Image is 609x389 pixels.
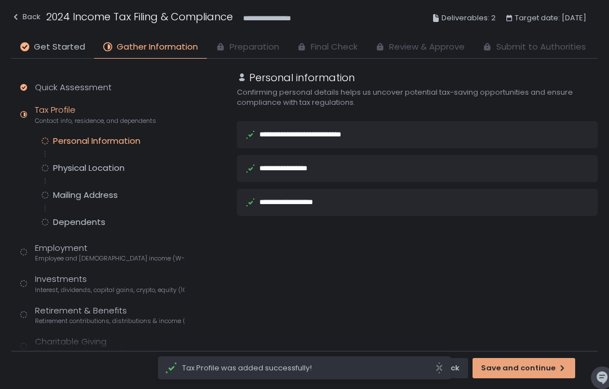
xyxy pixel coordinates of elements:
[237,87,598,108] div: Confirming personal details helps us uncover potential tax-saving opportunities and ensure compli...
[35,104,156,125] div: Tax Profile
[53,162,125,174] div: Physical Location
[35,273,184,294] div: Investments
[473,358,575,378] button: Save and continue
[249,70,355,85] h1: Personal information
[53,189,118,201] div: Mailing Address
[35,254,184,263] span: Employee and [DEMOGRAPHIC_DATA] income (W-2s)
[35,348,128,357] span: Charitable donations and gifts
[35,304,184,326] div: Retirement & Benefits
[46,9,233,24] h1: 2024 Income Tax Filing & Compliance
[35,81,112,94] div: Quick Assessment
[435,362,444,374] svg: close
[35,242,184,263] div: Employment
[34,41,85,54] span: Get Started
[230,41,279,54] span: Preparation
[389,41,465,54] span: Review & Approve
[442,11,496,25] span: Deliverables: 2
[481,363,567,373] div: Save and continue
[311,41,358,54] span: Final Check
[117,41,198,54] span: Gather Information
[53,135,140,147] div: Personal Information
[11,10,41,24] div: Back
[35,335,128,357] div: Charitable Giving
[496,41,586,54] span: Submit to Authorities
[35,286,184,294] span: Interest, dividends, capital gains, crypto, equity (1099s, K-1s)
[35,117,156,125] span: Contact info, residence, and dependents
[11,9,41,28] button: Back
[515,11,586,25] span: Target date: [DATE]
[182,363,435,373] span: Tax Profile was added successfully!
[35,317,184,325] span: Retirement contributions, distributions & income (1099-R, 5498)
[53,216,105,228] div: Dependents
